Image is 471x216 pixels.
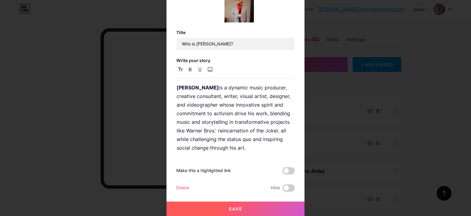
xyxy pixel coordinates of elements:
input: Title [177,38,294,50]
h3: Title [176,30,295,35]
p: is a dynamic music producer, creative consultant, writer, visual artist, designer, and videograph... [177,83,294,152]
span: Save [229,206,243,211]
h3: Write your story [176,58,295,63]
span: Hide [271,184,280,192]
strong: [PERSON_NAME] [177,84,219,91]
div: Delete [176,184,189,192]
div: Make this a highlighted link [176,167,231,175]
